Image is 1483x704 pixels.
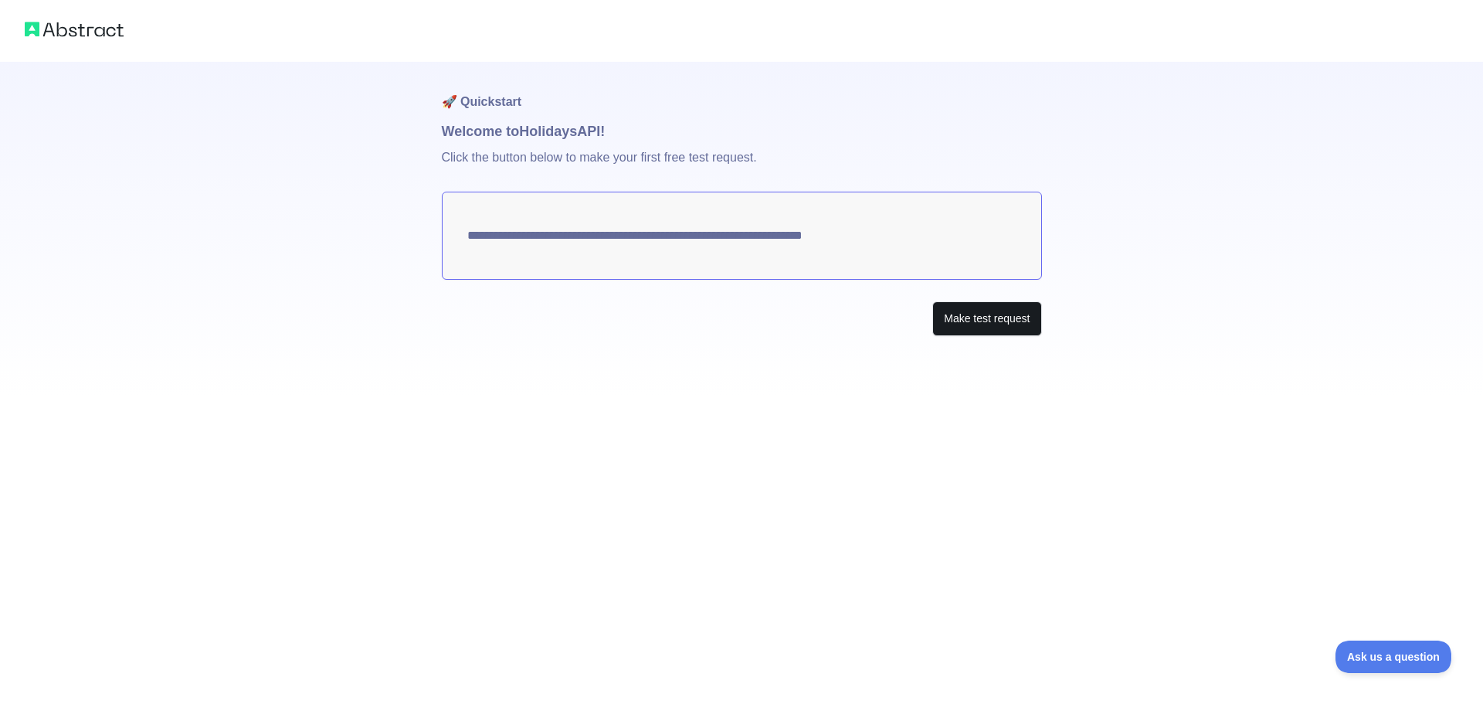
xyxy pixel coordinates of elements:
iframe: Toggle Customer Support [1335,641,1452,673]
h1: Welcome to Holidays API! [442,121,1042,142]
button: Make test request [932,301,1041,336]
h1: 🚀 Quickstart [442,62,1042,121]
img: Abstract logo [25,19,124,40]
p: Click the button below to make your first free test request. [442,142,1042,192]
